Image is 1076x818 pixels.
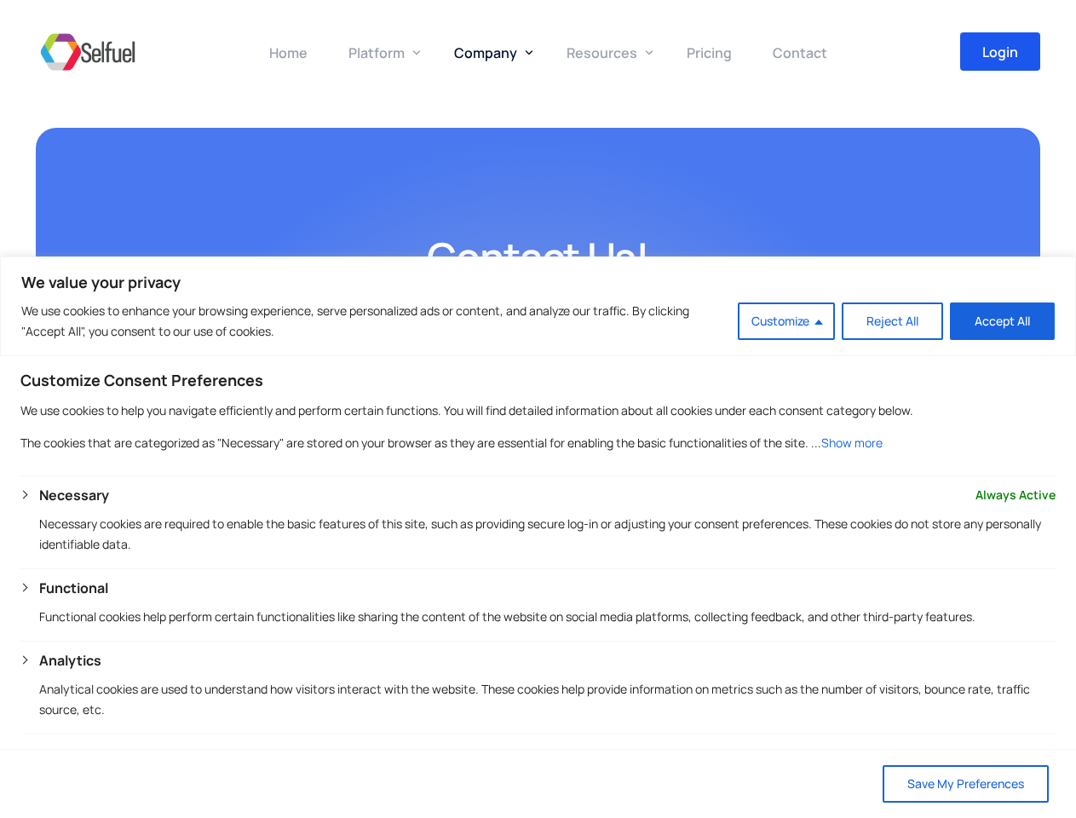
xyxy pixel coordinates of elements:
a: Login [960,32,1040,71]
button: Accept All [950,302,1055,340]
button: Customize [738,302,835,340]
p: We value your privacy [21,272,1055,292]
img: Selfuel - Democratizing Innovation [36,26,140,78]
iframe: Chat Widget [792,634,1076,818]
span: Pricing [687,43,732,62]
button: Necessary [39,485,109,505]
button: Functional [39,578,108,598]
span: Contact [773,43,827,62]
h2: Contact Us! [104,230,973,285]
p: Necessary cookies are required to enable the basic features of this site, such as providing secur... [39,514,1056,555]
p: Analytical cookies are used to understand how visitors interact with the website. These cookies h... [39,679,1056,720]
span: Home [269,43,308,62]
span: Platform [348,43,405,62]
span: Resources [567,43,637,62]
p: Functional cookies help perform certain functionalities like sharing the content of the website o... [39,607,1056,627]
button: Reject All [842,302,943,340]
button: Show more [821,433,883,453]
span: Login [982,45,1018,59]
span: Customize Consent Preferences [20,370,263,390]
p: We use cookies to enhance your browsing experience, serve personalized ads or content, and analyz... [21,301,725,342]
p: The cookies that are categorized as "Necessary" are stored on your browser as they are essential ... [20,433,1056,453]
button: Analytics [39,650,101,671]
span: Company [454,43,517,62]
span: Always Active [975,485,1056,505]
p: We use cookies to help you navigate efficiently and perform certain functions. You will find deta... [20,400,1056,421]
